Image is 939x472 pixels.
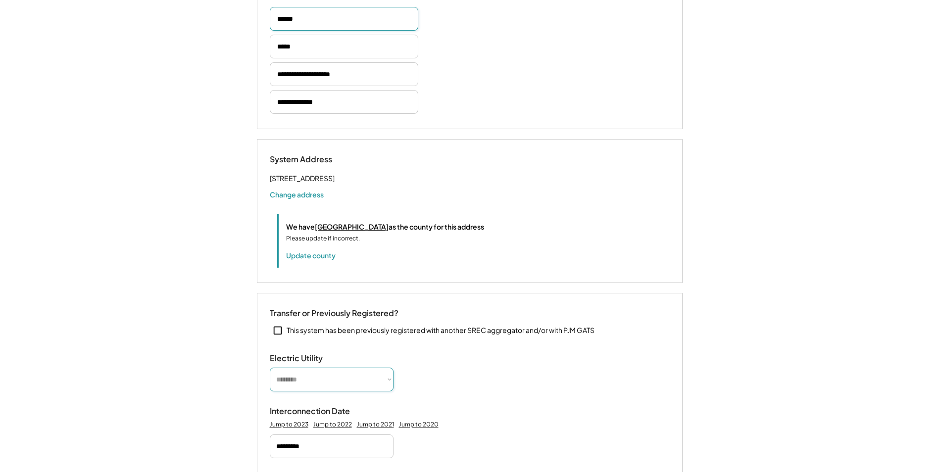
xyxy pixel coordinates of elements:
[270,189,324,199] button: Change address
[270,172,335,185] div: [STREET_ADDRESS]
[287,326,594,335] div: This system has been previously registered with another SREC aggregator and/or with PJM GATS
[286,222,484,232] div: We have as the county for this address
[286,250,336,260] button: Update county
[270,353,369,364] div: Electric Utility
[270,406,369,417] div: Interconnection Date
[270,308,398,319] div: Transfer or Previously Registered?
[357,421,394,428] div: Jump to 2021
[399,421,439,428] div: Jump to 2020
[286,234,360,243] div: Please update if incorrect.
[313,421,352,428] div: Jump to 2022
[315,222,389,231] u: [GEOGRAPHIC_DATA]
[270,154,369,165] div: System Address
[270,421,308,428] div: Jump to 2023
